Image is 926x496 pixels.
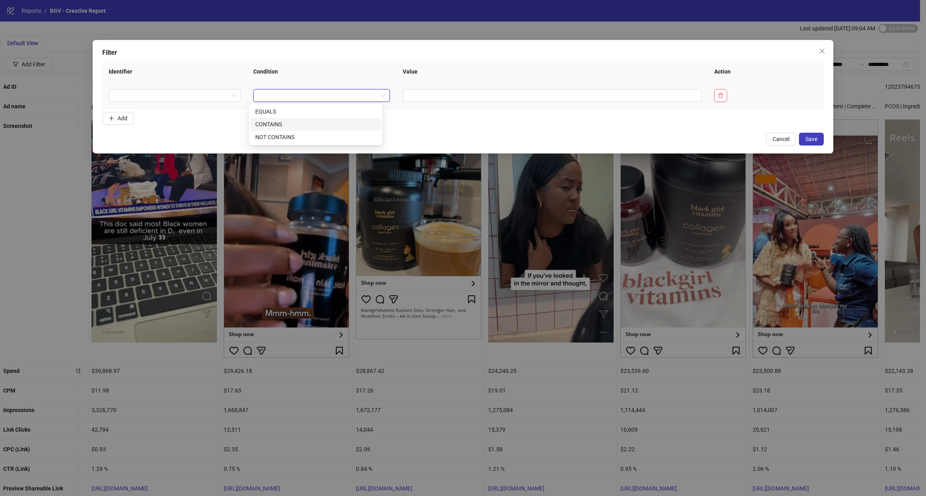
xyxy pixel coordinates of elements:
[117,115,127,122] span: Add
[819,48,825,54] span: close
[255,120,376,129] div: CONTAINS
[250,118,381,131] div: CONTAINS
[799,133,824,145] button: Save
[766,133,796,145] button: Cancel
[102,48,824,58] div: Filter
[102,61,247,83] th: Identifier
[250,131,381,143] div: NOT CONTAINS
[109,116,114,121] span: plus
[250,105,381,118] div: EQUALS
[816,45,829,58] button: Close
[708,61,824,83] th: Action
[247,61,396,83] th: Condition
[805,136,817,142] span: Save
[255,107,376,116] div: EQUALS
[102,112,134,125] button: Add
[255,133,376,141] div: NOT CONTAINS
[396,61,708,83] th: Value
[718,93,723,98] span: delete
[773,136,789,142] span: Cancel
